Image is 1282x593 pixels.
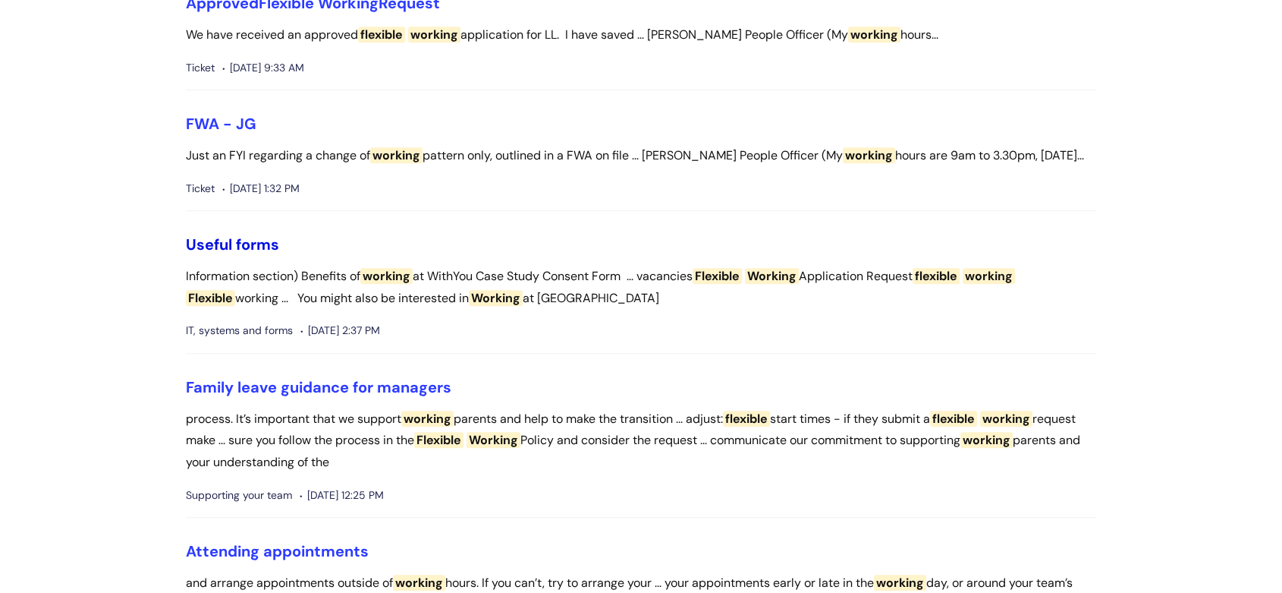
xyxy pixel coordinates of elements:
a: Family leave guidance for managers [186,377,451,397]
span: working [360,268,413,284]
p: Information section) Benefits of at WithYou Case Study Consent Form ... vacancies Application Req... [186,266,1096,310]
span: [DATE] 1:32 PM [222,179,300,198]
span: working [960,432,1013,448]
span: working [843,147,895,163]
p: Just an FYI regarding a change of pattern only, outlined in a FWA on file ... [PERSON_NAME] Peopl... [186,145,1096,167]
span: Flexible [186,290,235,306]
span: Supporting your team [186,486,292,505]
span: flexible [913,268,960,284]
span: working [848,27,900,43]
span: flexible [930,411,977,427]
span: [DATE] 9:33 AM [222,58,304,77]
span: Working [745,268,799,284]
span: Flexible [414,432,463,448]
span: working [408,27,460,43]
span: Ticket [186,58,215,77]
a: Useful forms [186,235,279,254]
span: Working [467,432,520,448]
a: FWA - JG [186,114,256,134]
span: working [401,411,454,427]
span: IT, systems and forms [186,321,293,340]
p: We have received an approved application for LL. I have saved ... [PERSON_NAME] People Officer (M... [186,24,1096,46]
span: Ticket [186,179,215,198]
span: Flexible [693,268,742,284]
span: [DATE] 12:25 PM [300,486,384,505]
p: process. It’s important that we support parents and help to make the transition ... adjust: start... [186,408,1096,474]
a: Attending appointments [186,541,369,561]
span: flexible [358,27,405,43]
span: Working [469,290,523,306]
span: working [963,268,1015,284]
span: working [980,411,1032,427]
span: working [393,575,445,591]
span: working [370,147,423,163]
span: working [874,575,926,591]
span: [DATE] 2:37 PM [300,321,380,340]
span: flexible [723,411,770,427]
